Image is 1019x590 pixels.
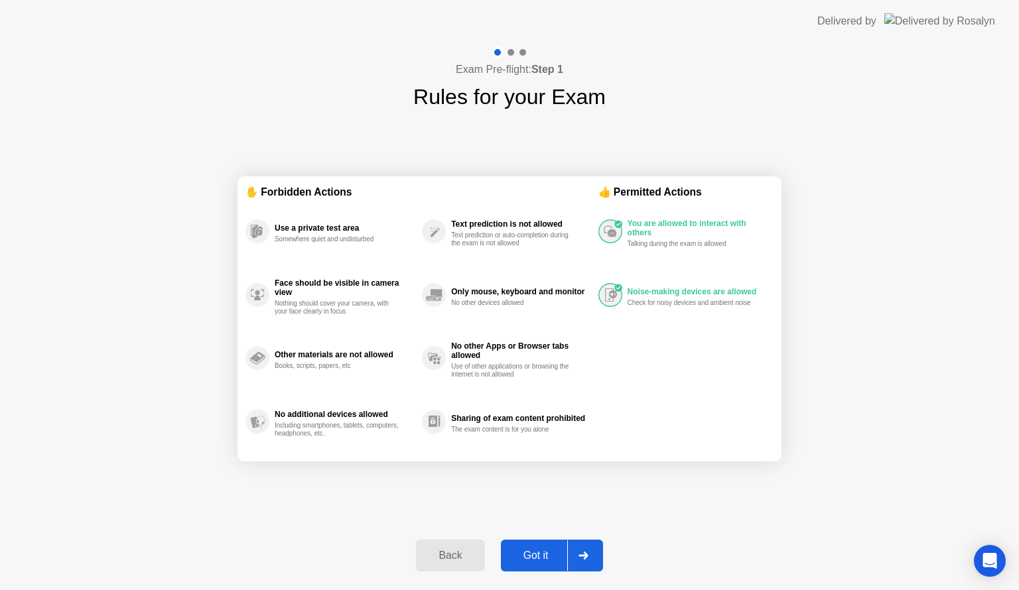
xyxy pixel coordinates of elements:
div: Text prediction or auto-completion during the exam is not allowed [451,231,577,247]
div: The exam content is for you alone [451,426,577,434]
div: No additional devices allowed [275,410,415,419]
div: Back [420,550,480,561]
div: Check for noisy devices and ambient noise [628,299,753,307]
h4: Exam Pre-flight: [456,62,563,78]
div: Sharing of exam content prohibited [451,414,591,423]
div: Including smartphones, tablets, computers, headphones, etc. [275,422,400,438]
div: Delivered by [817,13,876,29]
img: Delivered by Rosalyn [884,13,995,29]
div: No other Apps or Browser tabs allowed [451,341,591,360]
div: Text prediction is not allowed [451,219,591,229]
div: ✋ Forbidden Actions [245,184,598,200]
div: Use of other applications or browsing the internet is not allowed [451,363,577,379]
div: Face should be visible in camera view [275,278,415,297]
div: Only mouse, keyboard and monitor [451,287,591,296]
div: Got it [505,550,567,561]
div: No other devices allowed [451,299,577,307]
div: Somewhere quiet and undisturbed [275,235,400,243]
div: Books, scripts, papers, etc [275,362,400,370]
div: Other materials are not allowed [275,350,415,359]
button: Got it [501,540,603,571]
div: Use a private test area [275,223,415,233]
h1: Rules for your Exam [413,81,606,113]
div: Talking during the exam is allowed [628,240,753,248]
div: Noise-making devices are allowed [628,287,767,296]
div: You are allowed to interact with others [628,219,767,237]
div: Nothing should cover your camera, with your face clearly in focus [275,300,400,316]
button: Back [416,540,484,571]
b: Step 1 [531,64,563,75]
div: Open Intercom Messenger [974,545,1006,577]
div: 👍 Permitted Actions [598,184,774,200]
